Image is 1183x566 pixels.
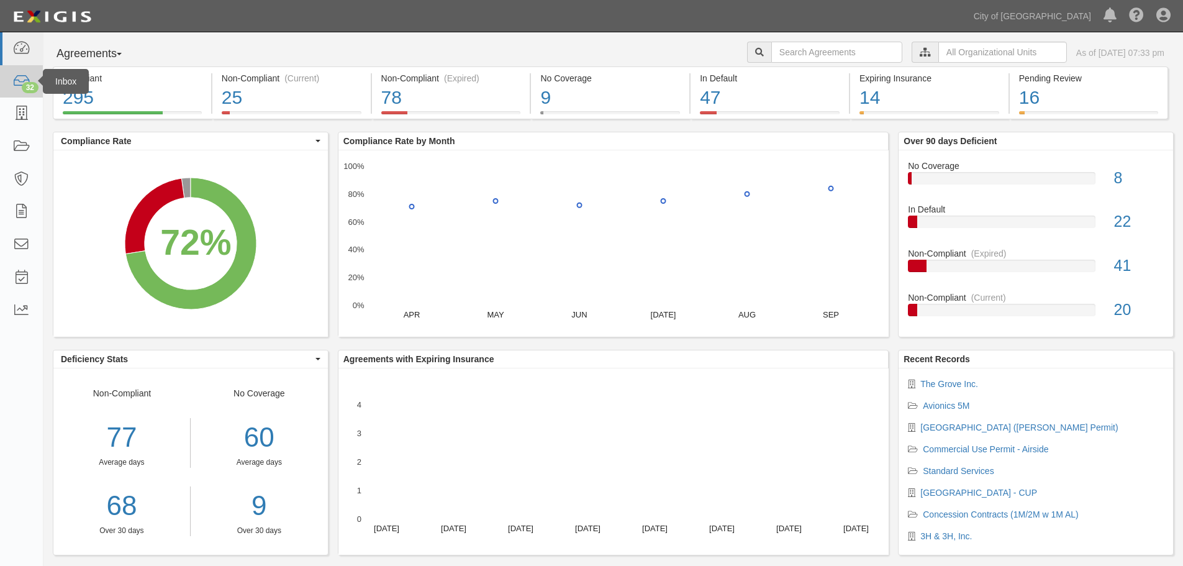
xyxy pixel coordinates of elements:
text: [DATE] [709,524,735,533]
div: Average days [53,457,190,468]
text: SEP [823,310,839,319]
div: No Coverage [540,72,680,84]
b: Agreements with Expiring Insurance [343,354,494,364]
text: [DATE] [441,524,466,533]
input: All Organizational Units [938,42,1067,63]
a: City of [GEOGRAPHIC_DATA] [968,4,1097,29]
text: [DATE] [650,310,676,319]
text: 100% [343,162,365,171]
a: 3H & 3H, Inc. [920,531,972,541]
div: 77 [53,418,190,457]
div: A chart. [338,150,889,337]
div: 78 [381,84,521,111]
a: Compliant295 [53,111,211,121]
div: (Current) [284,72,319,84]
div: No Coverage [899,160,1173,172]
a: [GEOGRAPHIC_DATA] ([PERSON_NAME] Permit) [920,422,1118,432]
div: 60 [200,418,319,457]
text: [DATE] [575,524,601,533]
div: 47 [700,84,840,111]
text: 1 [357,486,361,495]
a: In Default22 [908,203,1164,247]
text: APR [403,310,420,319]
b: Compliance Rate by Month [343,136,455,146]
div: In Default [700,72,840,84]
button: Deficiency Stats [53,350,328,368]
a: Commercial Use Permit - Airside [923,444,1048,454]
div: Inbox [43,69,89,94]
div: Pending Review [1019,72,1158,84]
div: (Expired) [971,247,1007,260]
div: Average days [200,457,319,468]
div: Non-Compliant [53,387,191,536]
div: Compliant [63,72,202,84]
a: Pending Review16 [1010,111,1168,121]
div: Over 30 days [200,526,319,536]
button: Agreements [53,42,146,66]
div: 22 [1105,211,1173,233]
div: (Expired) [444,72,479,84]
text: MAY [487,310,504,319]
a: [GEOGRAPHIC_DATA] - CUP [920,488,1037,498]
div: 9 [540,84,680,111]
input: Search Agreements [771,42,902,63]
text: 3 [357,429,361,438]
div: 41 [1105,255,1173,277]
a: Non-Compliant(Current)20 [908,291,1164,326]
i: Help Center - Complianz [1129,9,1144,24]
a: Concession Contracts (1M/2M w 1M AL) [923,509,1079,519]
div: As of [DATE] 07:33 pm [1076,47,1164,59]
text: 0% [352,301,364,310]
span: Deficiency Stats [61,353,312,365]
a: No Coverage9 [531,111,689,121]
text: [DATE] [374,524,399,533]
a: Non-Compliant(Expired)78 [372,111,530,121]
text: 0 [357,514,361,524]
svg: A chart. [53,150,328,337]
img: logo-5460c22ac91f19d4615b14bd174203de0afe785f0fc80cf4dbbc73dc1793850b.png [9,6,95,28]
text: [DATE] [508,524,533,533]
div: (Current) [971,291,1006,304]
div: 14 [859,84,999,111]
div: 8 [1105,167,1173,189]
div: No Coverage [191,387,328,536]
a: No Coverage8 [908,160,1164,204]
b: Over 90 days Deficient [904,136,997,146]
text: 4 [357,400,361,409]
text: JUN [571,310,587,319]
text: AUG [738,310,756,319]
a: 68 [53,486,190,526]
a: 9 [200,486,319,526]
span: Compliance Rate [61,135,312,147]
div: Non-Compliant (Expired) [381,72,521,84]
div: 20 [1105,299,1173,321]
div: Expiring Insurance [859,72,999,84]
text: 20% [348,273,364,282]
a: In Default47 [691,111,849,121]
div: 32 [22,82,39,93]
div: In Default [899,203,1173,216]
div: 72% [160,217,231,268]
a: Non-Compliant(Expired)41 [908,247,1164,291]
a: Non-Compliant(Current)25 [212,111,371,121]
div: 25 [222,84,361,111]
text: [DATE] [642,524,668,533]
a: Avionics 5M [923,401,969,411]
svg: A chart. [338,368,889,555]
a: The Grove Inc. [920,379,978,389]
div: 16 [1019,84,1158,111]
text: 80% [348,189,364,199]
text: 2 [357,457,361,467]
b: Recent Records [904,354,970,364]
div: Over 30 days [53,526,190,536]
text: [DATE] [776,524,802,533]
text: [DATE] [843,524,869,533]
text: 40% [348,245,364,254]
a: Standard Services [923,466,994,476]
div: Non-Compliant [899,247,1173,260]
a: Expiring Insurance14 [850,111,1008,121]
div: 295 [63,84,202,111]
